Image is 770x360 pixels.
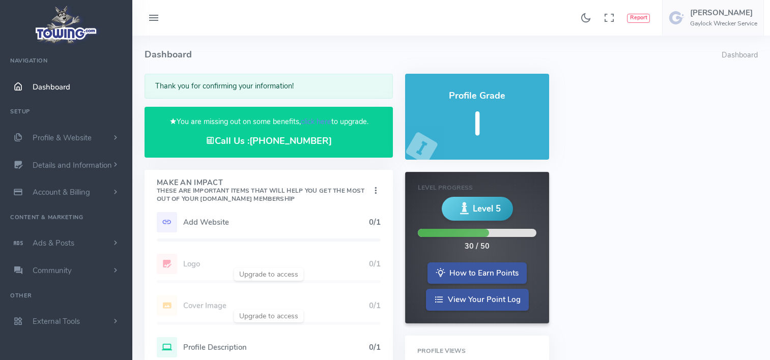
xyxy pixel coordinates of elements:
span: Ads & Posts [33,238,74,248]
h4: Make An Impact [157,179,370,203]
h4: Dashboard [145,36,722,74]
a: How to Earn Points [427,262,527,284]
a: View Your Point Log [426,289,529,311]
span: Account & Billing [33,187,90,197]
li: Dashboard [722,50,758,61]
small: These are important items that will help you get the most out of your [DOMAIN_NAME] Membership [157,187,364,203]
h6: Level Progress [418,185,536,191]
h5: 0/1 [369,218,381,226]
h4: Call Us : [157,136,381,146]
div: Thank you for confirming your information! [145,74,393,99]
h5: [PERSON_NAME] [690,9,757,17]
h6: Gaylock Wrecker Service [690,20,757,27]
a: [PHONE_NUMBER] [249,135,332,147]
span: Community [33,265,72,276]
div: 30 / 50 [465,241,490,252]
p: You are missing out on some benefits, to upgrade. [157,116,381,128]
h5: I [417,106,537,142]
span: External Tools [33,316,80,326]
h5: Add Website [183,218,369,226]
h5: Profile Description [183,343,369,351]
span: Level 5 [473,202,501,215]
h4: Profile Grade [417,91,537,101]
span: Profile & Website [33,133,92,143]
a: click here [301,116,331,127]
span: Dashboard [33,82,70,92]
h6: Profile Views [417,348,537,354]
button: Report [627,14,650,23]
h5: 0/1 [369,343,381,351]
img: logo [32,3,101,46]
img: user-image [669,10,685,26]
span: Details and Information [33,160,112,170]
